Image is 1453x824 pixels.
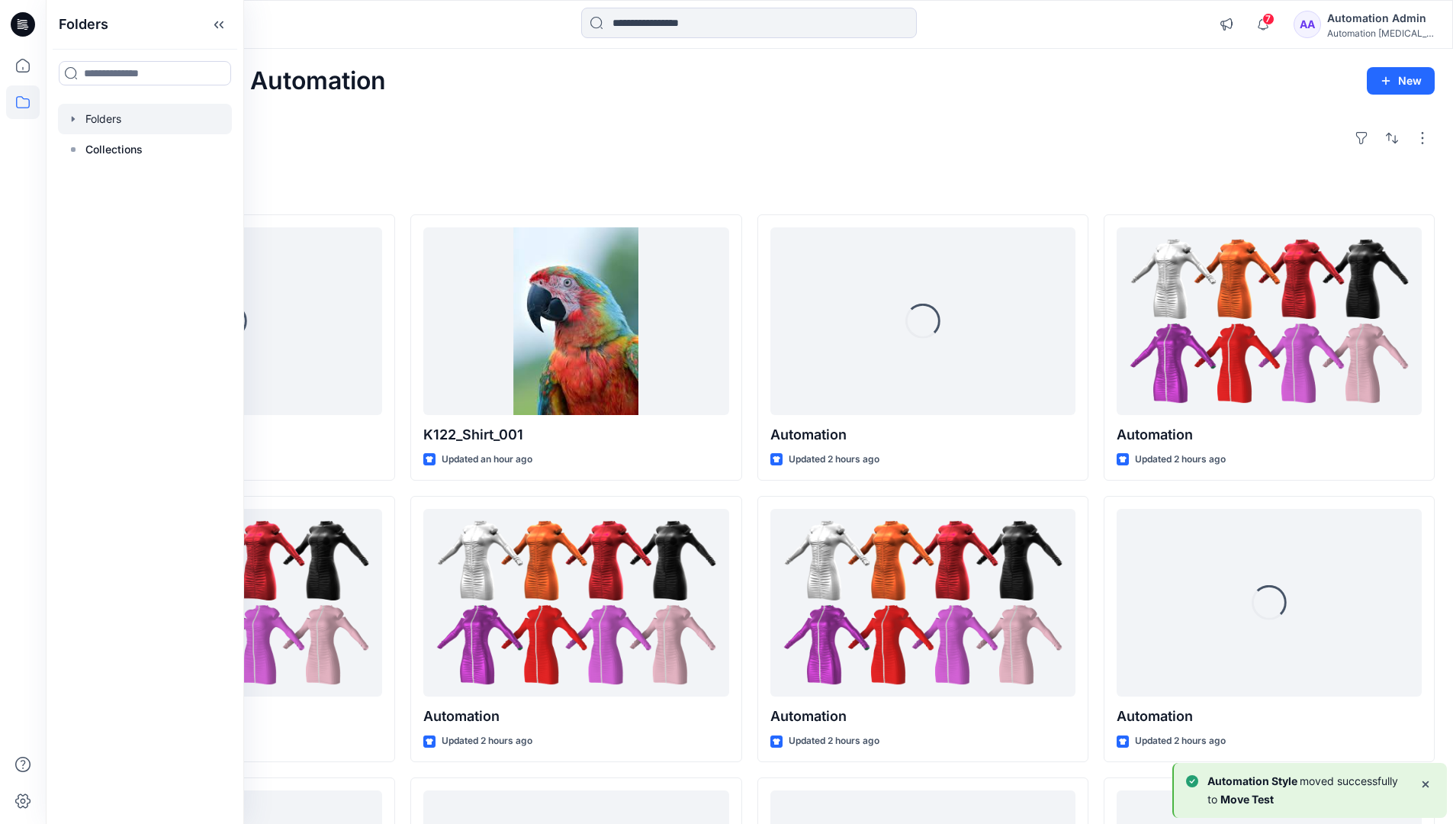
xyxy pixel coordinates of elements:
[770,424,1075,446] p: Automation
[789,733,879,749] p: Updated 2 hours ago
[64,181,1435,199] h4: Styles
[1220,793,1274,806] b: Move Test
[1207,772,1407,809] p: moved successfully to
[442,452,532,468] p: Updated an hour ago
[1327,9,1434,27] div: Automation Admin
[1166,757,1453,824] div: Notifications-bottom-right
[770,706,1075,727] p: Automation
[423,509,728,697] a: Automation
[1207,774,1300,787] b: Automation Style
[1117,706,1422,727] p: Automation
[423,706,728,727] p: Automation
[1367,67,1435,95] button: New
[770,509,1075,697] a: Automation
[423,227,728,416] a: K122_Shirt_001
[442,733,532,749] p: Updated 2 hours ago
[423,424,728,446] p: K122_Shirt_001
[85,140,143,159] p: Collections
[1117,424,1422,446] p: Automation
[1262,13,1275,25] span: 7
[1135,452,1226,468] p: Updated 2 hours ago
[1294,11,1321,38] div: AA
[1135,733,1226,749] p: Updated 2 hours ago
[1117,227,1422,416] a: Automation
[1327,27,1434,39] div: Automation [MEDICAL_DATA]...
[789,452,879,468] p: Updated 2 hours ago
